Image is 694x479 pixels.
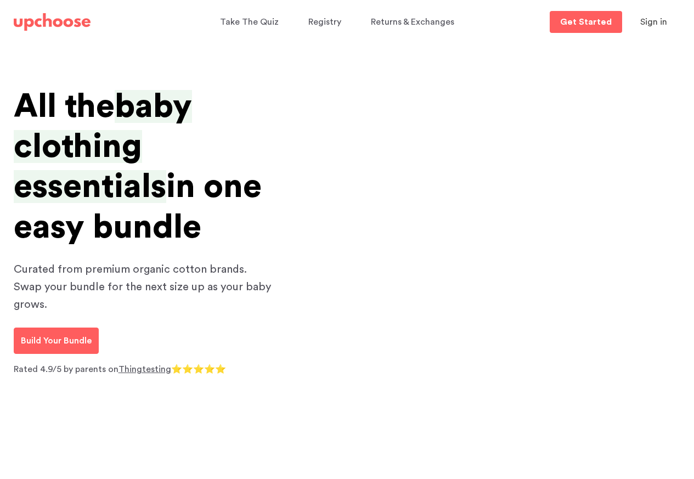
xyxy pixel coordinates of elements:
[14,90,192,203] span: baby clothing essentials
[550,11,622,33] a: Get Started
[119,365,171,374] a: Thingtesting
[560,18,612,26] p: Get Started
[371,12,458,33] a: Returns & Exchanges
[14,261,277,313] p: Curated from premium organic cotton brands. Swap your bundle for the next size up as your baby gr...
[371,18,454,26] span: Returns & Exchanges
[308,18,341,26] span: Registry
[627,11,681,33] button: Sign in
[14,11,91,33] a: UpChoose
[640,18,667,26] span: Sign in
[220,18,279,26] span: Take The Quiz
[14,328,99,354] a: Build Your Bundle
[14,365,119,374] span: Rated 4.9/5 by parents on
[14,90,115,123] span: All the
[171,365,226,374] span: ⭐⭐⭐⭐⭐
[308,12,345,33] a: Registry
[220,12,282,33] a: Take The Quiz
[21,334,92,347] p: Build Your Bundle
[14,13,91,31] img: UpChoose
[14,170,262,243] span: in one easy bundle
